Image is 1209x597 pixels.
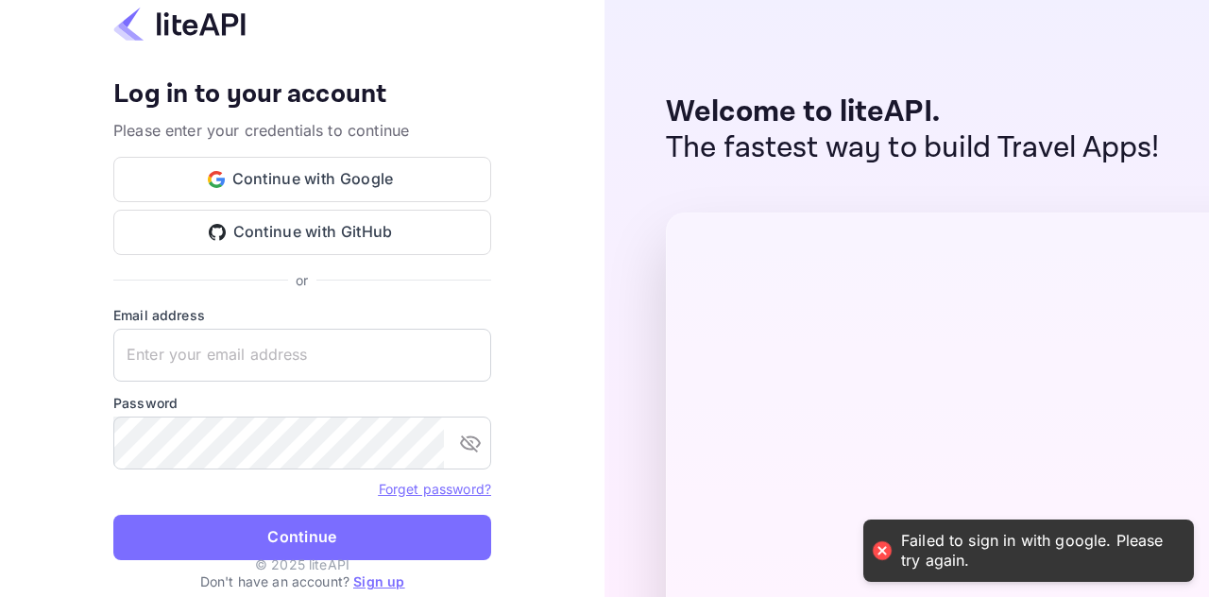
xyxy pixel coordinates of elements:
img: liteapi [113,6,246,43]
a: Forget password? [379,481,491,497]
p: The fastest way to build Travel Apps! [666,130,1160,166]
p: © 2025 liteAPI [255,554,349,574]
label: Email address [113,305,491,325]
label: Password [113,393,491,413]
h4: Log in to your account [113,78,491,111]
div: Failed to sign in with google. Please try again. [901,531,1175,571]
button: toggle password visibility [451,424,489,462]
p: Don't have an account? [113,571,491,591]
input: Enter your email address [113,329,491,382]
button: Continue [113,515,491,560]
a: Sign up [353,573,404,589]
p: or [296,270,308,290]
p: Please enter your credentials to continue [113,119,491,142]
button: Continue with Google [113,157,491,202]
p: Welcome to liteAPI. [666,94,1160,130]
a: Forget password? [379,479,491,498]
button: Continue with GitHub [113,210,491,255]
